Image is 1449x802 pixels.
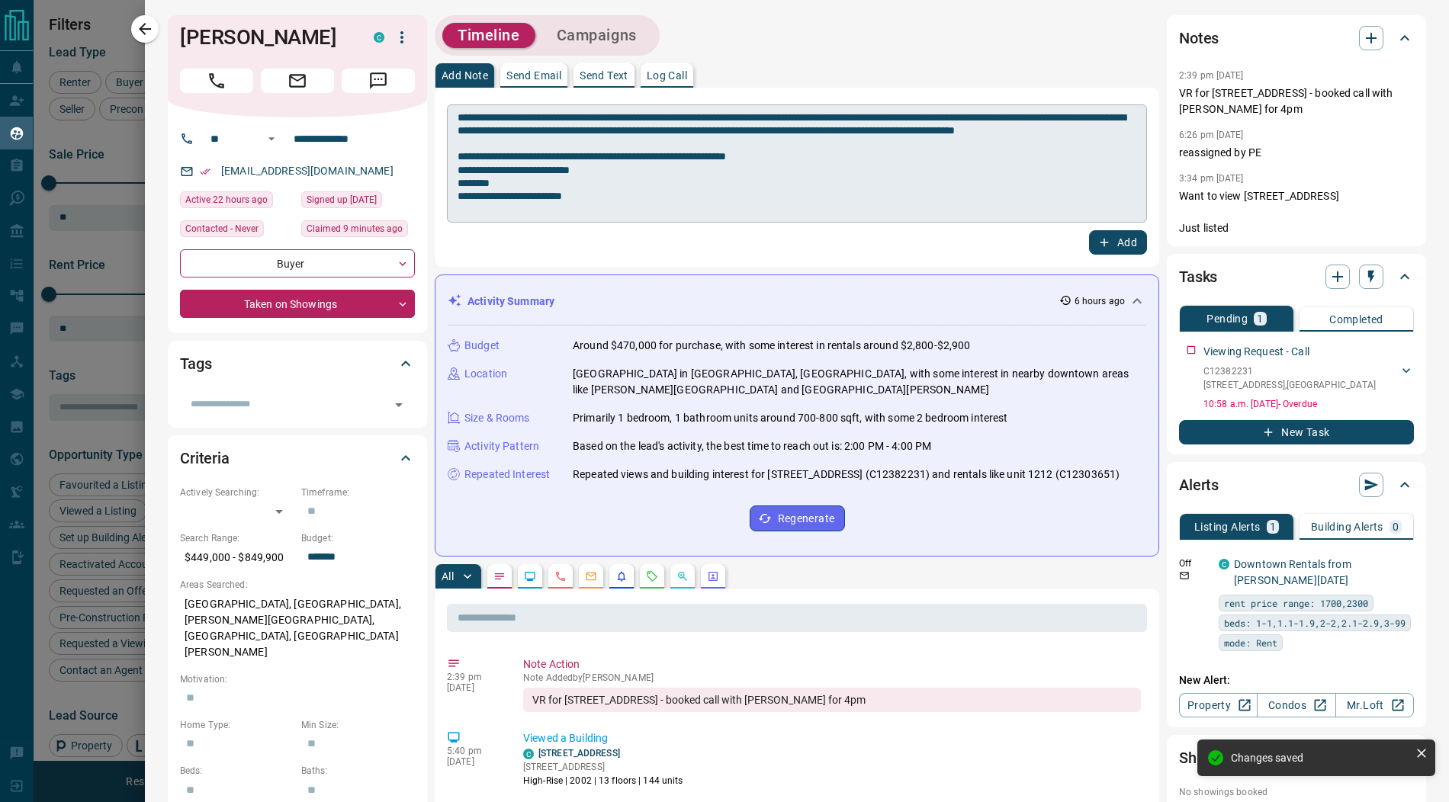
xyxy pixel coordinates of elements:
[1179,467,1414,503] div: Alerts
[1335,693,1414,717] a: Mr.Loft
[180,290,415,318] div: Taken on Showings
[180,531,294,545] p: Search Range:
[573,438,931,454] p: Based on the lead's activity, the best time to reach out is: 2:00 PM - 4:00 PM
[1179,26,1219,50] h2: Notes
[1224,595,1368,611] span: rent price range: 1700,2300
[261,69,334,93] span: Email
[1179,130,1244,140] p: 6:26 pm [DATE]
[1179,672,1414,688] p: New Alert:
[464,366,507,382] p: Location
[447,672,500,682] p: 2:39 pm
[307,192,377,207] span: Signed up [DATE]
[262,130,281,148] button: Open
[221,165,394,177] a: [EMAIL_ADDRESS][DOMAIN_NAME]
[1179,473,1219,497] h2: Alerts
[388,394,410,415] button: Open
[646,570,658,582] svg: Requests
[1089,230,1147,255] button: Add
[180,592,415,665] p: [GEOGRAPHIC_DATA], [GEOGRAPHIC_DATA], [PERSON_NAME][GEOGRAPHIC_DATA], [GEOGRAPHIC_DATA], [GEOGRAP...
[180,672,415,686] p: Motivation:
[1203,378,1376,392] p: [STREET_ADDRESS] , [GEOGRAPHIC_DATA]
[467,294,554,310] p: Activity Summary
[301,220,415,242] div: Mon Sep 15 2025
[301,764,415,778] p: Baths:
[707,570,719,582] svg: Agent Actions
[301,531,415,545] p: Budget:
[676,570,689,582] svg: Opportunities
[1179,173,1244,184] p: 3:34 pm [DATE]
[180,486,294,499] p: Actively Searching:
[523,760,683,774] p: [STREET_ADDRESS]
[1203,344,1309,360] p: Viewing Request - Call
[301,191,415,213] div: Sun May 06 2018
[185,192,268,207] span: Active 22 hours ago
[1231,752,1409,764] div: Changes saved
[1203,361,1414,395] div: C12382231[STREET_ADDRESS],[GEOGRAPHIC_DATA]
[1179,145,1414,161] p: reassigned by PE
[180,578,415,592] p: Areas Searched:
[180,545,294,570] p: $449,000 - $849,900
[1179,746,1244,770] h2: Showings
[180,764,294,778] p: Beds:
[180,446,230,470] h2: Criteria
[464,438,539,454] p: Activity Pattern
[1257,313,1263,324] p: 1
[523,774,683,788] p: High-Rise | 2002 | 13 floors | 144 units
[523,730,1141,746] p: Viewed a Building
[180,69,253,93] span: Call
[1393,521,1399,532] p: 0
[448,287,1146,316] div: Activity Summary6 hours ago
[523,656,1141,672] p: Note Action
[442,70,488,81] p: Add Note
[1179,85,1414,117] p: VR for [STREET_ADDRESS] - booked call with [PERSON_NAME] for 4pm
[301,486,415,499] p: Timeframe:
[1179,188,1414,236] p: Want to view [STREET_ADDRESS] Just listed
[585,570,597,582] svg: Emails
[442,23,535,48] button: Timeline
[464,467,550,483] p: Repeated Interest
[1179,420,1414,444] button: New Task
[447,682,500,693] p: [DATE]
[615,570,628,582] svg: Listing Alerts
[573,410,1007,426] p: Primarily 1 bedroom, 1 bathroom units around 700-800 sqft, with some 2 bedroom interest
[1179,20,1414,56] div: Notes
[538,748,620,759] a: [STREET_ADDRESS]
[180,25,351,50] h1: [PERSON_NAME]
[447,756,500,767] p: [DATE]
[541,23,652,48] button: Campaigns
[180,249,415,277] div: Buyer
[1194,521,1261,532] p: Listing Alerts
[506,70,561,81] p: Send Email
[1270,521,1276,532] p: 1
[342,69,415,93] span: Message
[523,749,534,759] div: condos.ca
[1311,521,1383,532] p: Building Alerts
[523,672,1141,683] p: Note Added by [PERSON_NAME]
[1075,294,1125,308] p: 6 hours ago
[1234,558,1351,586] a: Downtown Rentals from [PERSON_NAME][DATE]
[1179,570,1190,581] svg: Email
[180,718,294,732] p: Home Type:
[1179,693,1258,717] a: Property
[647,70,687,81] p: Log Call
[374,32,384,43] div: condos.ca
[1179,557,1210,570] p: Off
[464,338,500,354] p: Budget
[554,570,567,582] svg: Calls
[307,221,403,236] span: Claimed 9 minutes ago
[1203,364,1376,378] p: C12382231
[1224,615,1406,630] span: beds: 1-1,1.1-1.9,2-2,2.1-2.9,3-99
[1179,70,1244,81] p: 2:39 pm [DATE]
[180,191,294,213] div: Sun Sep 14 2025
[523,688,1141,712] div: VR for [STREET_ADDRESS] - booked call with [PERSON_NAME] for 4pm
[1203,397,1414,411] p: 10:58 a.m. [DATE] - Overdue
[464,410,530,426] p: Size & Rooms
[1206,313,1248,324] p: Pending
[1179,258,1414,295] div: Tasks
[524,570,536,582] svg: Lead Browsing Activity
[180,351,211,376] h2: Tags
[180,345,415,382] div: Tags
[573,366,1146,398] p: [GEOGRAPHIC_DATA] in [GEOGRAPHIC_DATA], [GEOGRAPHIC_DATA], with some interest in nearby downtown ...
[1329,314,1383,325] p: Completed
[580,70,628,81] p: Send Text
